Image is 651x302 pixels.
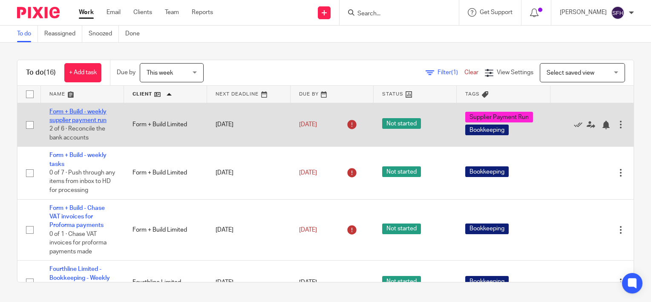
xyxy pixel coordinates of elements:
[574,120,587,129] a: Mark as done
[49,266,110,281] a: Fourthline Limited - Bookkeeping - Weekly
[299,227,317,233] span: [DATE]
[49,170,115,193] span: 0 of 7 · Push through any items from inbox to HD for processing
[382,276,421,287] span: Not started
[382,166,421,177] span: Not started
[192,8,213,17] a: Reports
[299,122,317,128] span: [DATE]
[497,70,533,75] span: View Settings
[465,112,533,122] span: Supplier Payment Run
[133,8,152,17] a: Clients
[147,70,173,76] span: This week
[611,6,625,20] img: svg%3E
[465,125,509,135] span: Bookkeeping
[382,224,421,234] span: Not started
[438,70,464,75] span: Filter
[124,199,207,261] td: Form + Build Limited
[299,279,317,285] span: [DATE]
[207,199,290,261] td: [DATE]
[207,147,290,199] td: [DATE]
[560,8,607,17] p: [PERSON_NAME]
[49,109,107,123] a: Form + Build - weekly supplier payment run
[207,103,290,147] td: [DATE]
[49,205,105,229] a: Form + Build - Chase VAT invoices for Proforma payments
[107,8,121,17] a: Email
[547,70,594,76] span: Select saved view
[464,70,478,75] a: Clear
[124,147,207,199] td: Form + Build Limited
[79,8,94,17] a: Work
[44,69,56,76] span: (16)
[49,152,107,167] a: Form + Build - weekly tasks
[357,10,433,18] input: Search
[49,231,107,255] span: 0 of 1 · Chase VAT invoices for proforma payments made
[465,92,480,96] span: Tags
[382,118,421,129] span: Not started
[465,224,509,234] span: Bookkeeping
[26,68,56,77] h1: To do
[299,170,317,176] span: [DATE]
[17,7,60,18] img: Pixie
[124,103,207,147] td: Form + Build Limited
[89,26,119,42] a: Snoozed
[64,63,101,82] a: + Add task
[49,126,105,141] span: 2 of 6 · Reconcile the bank accounts
[465,166,509,177] span: Bookkeeping
[480,9,513,15] span: Get Support
[44,26,82,42] a: Reassigned
[17,26,38,42] a: To do
[465,276,509,287] span: Bookkeeping
[125,26,146,42] a: Done
[165,8,179,17] a: Team
[451,70,458,75] span: (1)
[117,68,135,77] p: Due by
